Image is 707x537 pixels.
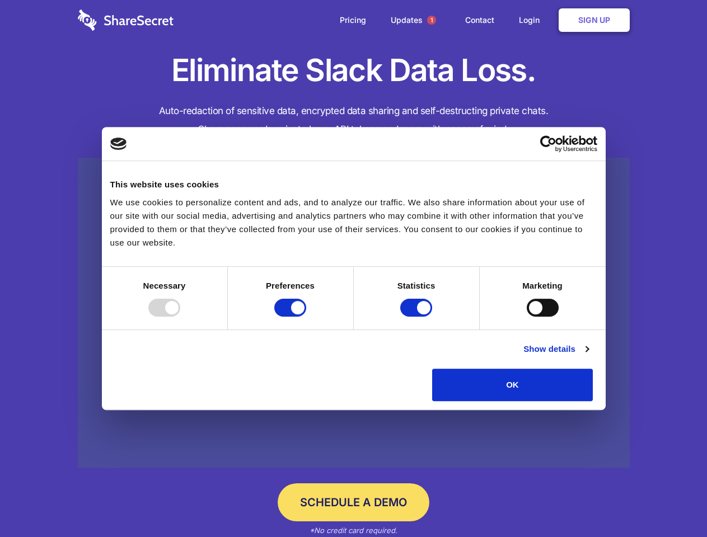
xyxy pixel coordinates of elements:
strong: Statistics [397,281,436,290]
span: 1 [427,16,436,25]
strong: Marketing [522,281,563,290]
div: This website uses cookies [110,178,597,191]
a: Sign Up [559,8,630,32]
img: logo [110,138,127,150]
a: Pricing [329,3,377,37]
h4: Auto-redaction of sensitive data, encrypted data sharing and self-destructing private chats. Shar... [78,102,630,139]
a: Show details [523,342,588,356]
h1: Eliminate Slack Data Loss. [78,50,630,91]
strong: Necessary [143,281,186,290]
a: Contact [454,3,505,37]
a: Usercentrics Cookiebot - opens in a new window [499,135,597,152]
em: *No credit card required. [310,526,397,535]
strong: Preferences [266,281,315,290]
a: Login [508,3,556,37]
div: We use cookies to personalize content and ads, and to analyze our traffic. We also share informat... [110,196,597,249]
a: Wistia video thumbnail [78,158,630,468]
a: Schedule a Demo [278,483,429,521]
button: OK [432,369,593,401]
img: logo-wordmark-white-trans-d4663122ce5f474addd5e946df7df03e33cb6a1c49d2221995e7729f52c070b2.svg [78,10,174,31]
